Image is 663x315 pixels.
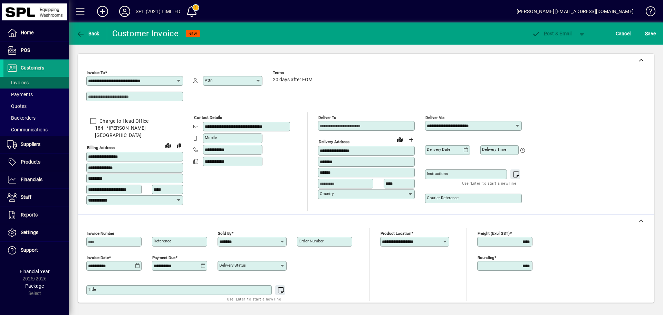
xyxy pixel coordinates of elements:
[3,124,69,136] a: Communications
[7,80,29,85] span: Invoices
[482,147,506,152] mat-label: Delivery time
[87,70,105,75] mat-label: Invoice To
[7,103,27,109] span: Quotes
[3,171,69,188] a: Financials
[21,141,40,147] span: Suppliers
[112,28,179,39] div: Customer Invoice
[75,27,101,40] button: Back
[273,71,314,75] span: Terms
[3,206,69,224] a: Reports
[643,27,657,40] button: Save
[3,224,69,241] a: Settings
[219,263,246,268] mat-label: Delivery status
[154,239,171,243] mat-label: Reference
[174,140,185,151] button: Copy to Delivery address
[114,5,136,18] button: Profile
[189,31,197,36] span: NEW
[3,154,69,171] a: Products
[614,27,633,40] button: Cancel
[25,283,44,289] span: Package
[69,27,107,40] app-page-header-button: Back
[478,231,510,235] mat-label: Freight (excl GST)
[21,194,31,200] span: Staff
[88,287,96,292] mat-label: Title
[152,255,175,260] mat-label: Payment due
[528,27,575,40] button: Post & Email
[218,231,231,235] mat-label: Sold by
[3,89,69,100] a: Payments
[7,127,48,132] span: Communications
[616,28,631,39] span: Cancel
[394,134,405,145] a: View on map
[205,78,212,83] mat-label: Attn
[3,136,69,153] a: Suppliers
[427,195,459,200] mat-label: Courier Reference
[21,65,44,71] span: Customers
[645,31,648,36] span: S
[3,189,69,206] a: Staff
[87,255,109,260] mat-label: Invoice date
[462,179,516,187] mat-hint: Use 'Enter' to start a new line
[21,177,42,182] span: Financials
[76,31,99,36] span: Back
[205,135,217,140] mat-label: Mobile
[92,5,114,18] button: Add
[21,47,30,53] span: POS
[381,231,411,235] mat-label: Product location
[3,42,69,59] a: POS
[478,255,494,260] mat-label: Rounding
[425,115,444,120] mat-label: Deliver via
[299,239,324,243] mat-label: Order number
[3,112,69,124] a: Backorders
[273,77,313,83] span: 20 days after EOM
[3,77,69,89] a: Invoices
[21,230,38,235] span: Settings
[21,247,38,253] span: Support
[136,6,180,17] div: SPL (2021) LIMITED
[318,115,336,120] mat-label: Deliver To
[163,140,174,151] a: View on map
[3,242,69,259] a: Support
[98,118,148,124] label: Charge to Head Office
[21,30,33,35] span: Home
[405,134,416,145] button: Choose address
[227,295,281,303] mat-hint: Use 'Enter' to start a new line
[21,159,40,165] span: Products
[87,231,114,235] mat-label: Invoice number
[320,191,334,196] mat-label: Country
[532,31,572,36] span: ost & Email
[86,124,183,139] span: 184 - *[PERSON_NAME] [GEOGRAPHIC_DATA]
[3,100,69,112] a: Quotes
[427,147,450,152] mat-label: Delivery date
[427,171,448,176] mat-label: Instructions
[641,1,654,24] a: Knowledge Base
[7,92,33,97] span: Payments
[544,31,547,36] span: P
[20,269,50,274] span: Financial Year
[21,212,38,217] span: Reports
[3,24,69,41] a: Home
[517,6,634,17] div: [PERSON_NAME] [EMAIL_ADDRESS][DOMAIN_NAME]
[7,115,36,121] span: Backorders
[645,28,656,39] span: ave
